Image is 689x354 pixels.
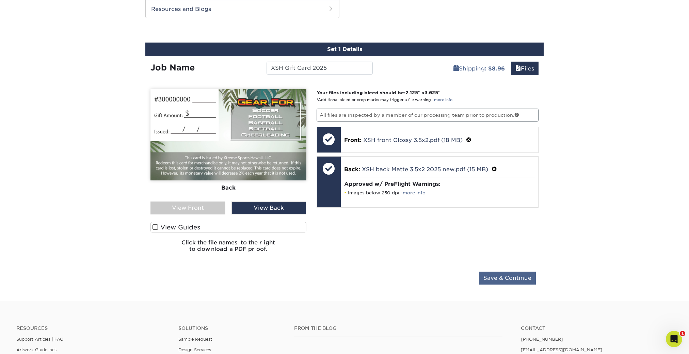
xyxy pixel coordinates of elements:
a: more info [434,98,452,102]
h4: From the Blog [294,325,502,331]
li: Images below 250 dpi - [344,190,535,196]
b: : $8.96 [485,65,505,72]
a: [EMAIL_ADDRESS][DOMAIN_NAME] [521,347,602,352]
a: Contact [521,325,673,331]
span: 1 [680,331,685,336]
span: 3.625 [424,90,438,95]
div: Set 1 Details [145,43,544,56]
p: All files are inspected by a member of our processing team prior to production. [317,109,539,122]
label: View Guides [150,222,306,232]
a: Files [511,62,539,75]
a: Sample Request [178,337,212,342]
div: View Back [231,202,306,214]
a: [PHONE_NUMBER] [521,337,563,342]
input: Save & Continue [479,272,536,285]
div: View Front [150,202,225,214]
a: XSH back Matte 3.5x2 2025 new.pdf (15 MB) [362,166,488,173]
span: 2.125 [405,90,418,95]
h4: Resources [16,325,168,331]
span: shipping [453,65,459,72]
a: Shipping: $8.96 [449,62,509,75]
a: Design Services [178,347,211,352]
span: files [515,65,521,72]
a: more info [403,190,426,195]
input: Enter a job name [267,62,372,75]
a: XSH front Glossy 3.5x2.pdf (18 MB) [363,137,463,143]
iframe: Intercom live chat [666,331,682,347]
div: Back [150,180,306,195]
strong: Your files including bleed should be: " x " [317,90,440,95]
h4: Approved w/ PreFlight Warnings: [344,181,535,187]
h4: Solutions [178,325,284,331]
strong: Job Name [150,63,195,73]
h6: Click the file names to the right to download a PDF proof. [150,239,306,258]
small: *Additional bleed or crop marks may trigger a file warning – [317,98,452,102]
span: Front: [344,137,362,143]
span: Back: [344,166,360,173]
